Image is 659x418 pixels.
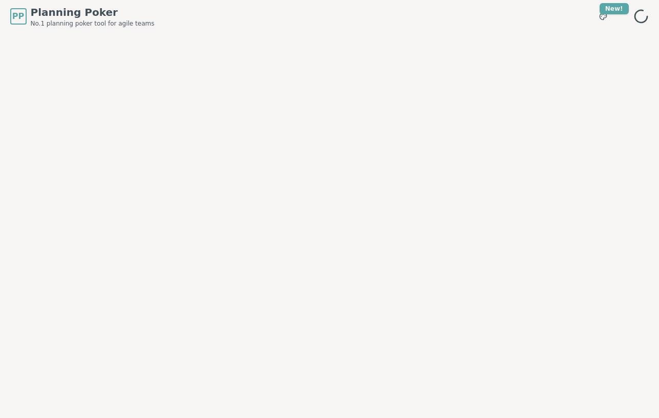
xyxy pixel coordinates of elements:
span: Planning Poker [31,5,155,19]
a: PPPlanning PokerNo.1 planning poker tool for agile teams [10,5,155,28]
span: No.1 planning poker tool for agile teams [31,19,155,28]
button: New! [594,7,612,26]
div: New! [600,3,629,14]
span: PP [12,10,24,23]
